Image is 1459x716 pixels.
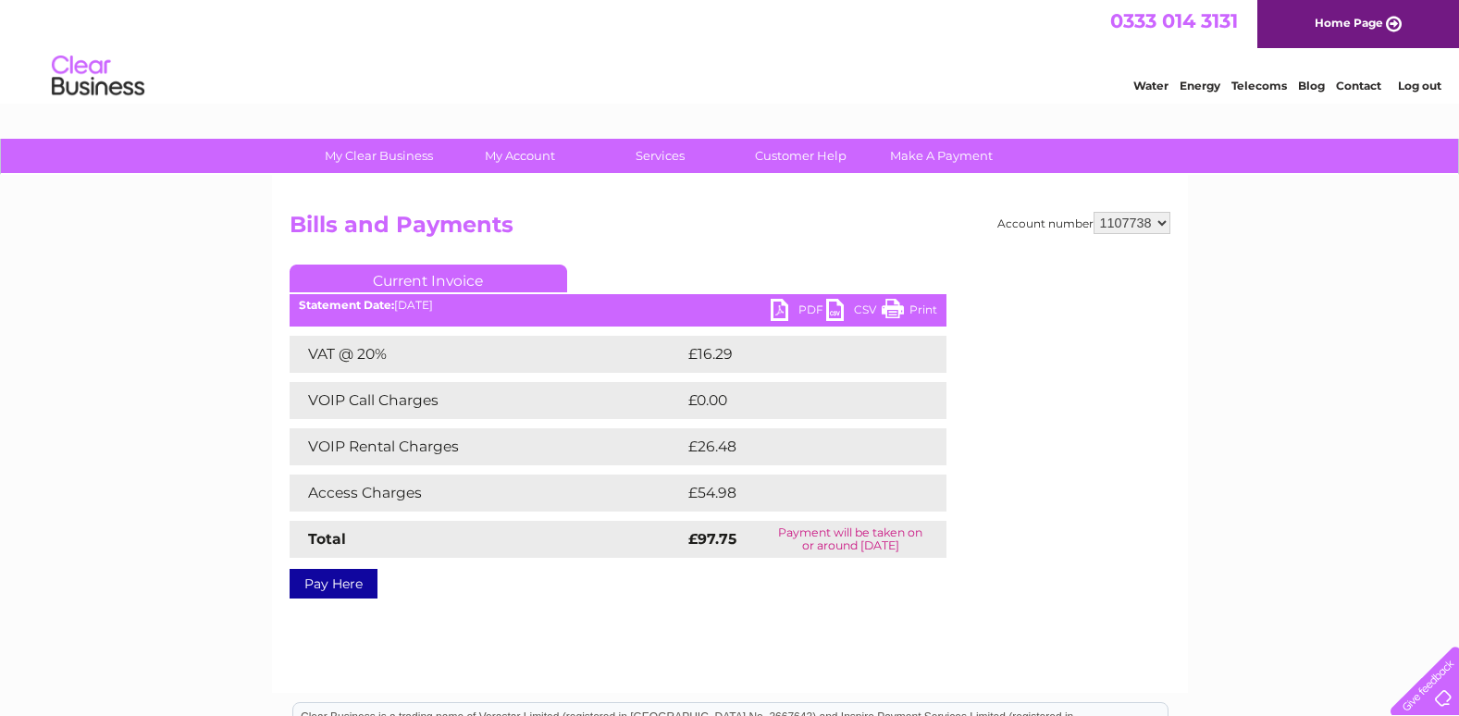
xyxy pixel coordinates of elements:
td: Access Charges [290,475,684,512]
td: £0.00 [684,382,904,419]
a: Contact [1336,79,1381,93]
h2: Bills and Payments [290,212,1170,247]
td: £54.98 [684,475,910,512]
a: Current Invoice [290,265,567,292]
td: Payment will be taken on or around [DATE] [755,521,946,558]
a: Energy [1180,79,1220,93]
strong: £97.75 [688,530,736,548]
a: My Account [443,139,596,173]
a: Blog [1298,79,1325,93]
td: £26.48 [684,428,910,465]
a: Log out [1398,79,1441,93]
a: Print [882,299,937,326]
td: VOIP Rental Charges [290,428,684,465]
a: My Clear Business [303,139,455,173]
a: Telecoms [1231,79,1287,93]
div: [DATE] [290,299,946,312]
a: Water [1133,79,1168,93]
a: Customer Help [724,139,877,173]
a: Pay Here [290,569,377,599]
strong: Total [308,530,346,548]
div: Clear Business is a trading name of Verastar Limited (registered in [GEOGRAPHIC_DATA] No. 3667643... [293,10,1168,90]
td: £16.29 [684,336,908,373]
div: Account number [997,212,1170,234]
a: 0333 014 3131 [1110,9,1238,32]
td: VAT @ 20% [290,336,684,373]
a: PDF [771,299,826,326]
img: logo.png [51,48,145,105]
td: VOIP Call Charges [290,382,684,419]
a: Services [584,139,736,173]
a: CSV [826,299,882,326]
a: Make A Payment [865,139,1018,173]
b: Statement Date: [299,298,394,312]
